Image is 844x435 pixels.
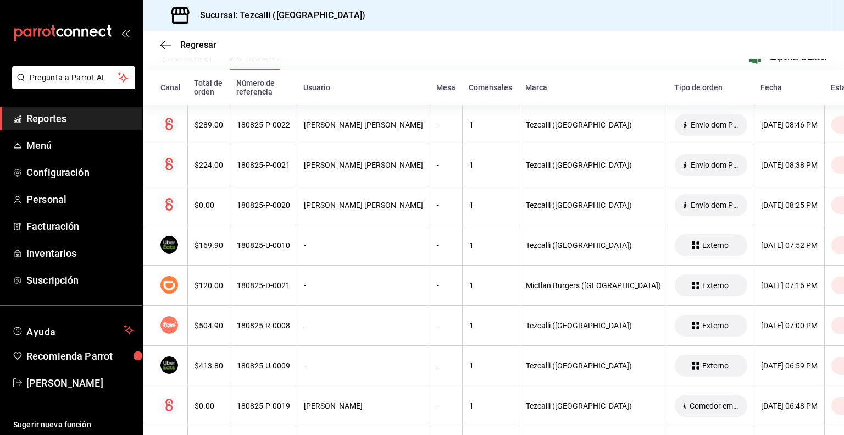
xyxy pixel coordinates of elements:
div: navigation tabs [160,51,280,70]
span: Personal [26,192,134,207]
span: Suscripción [26,273,134,288]
div: [PERSON_NAME] [304,401,423,410]
span: Externo [698,241,733,250]
button: Ver resumen [160,51,212,70]
span: Comedor empleados [685,401,743,410]
span: Configuración [26,165,134,180]
div: - [437,120,456,129]
div: [DATE] 08:38 PM [761,161,818,169]
div: [DATE] 06:48 PM [761,401,818,410]
div: - [437,281,456,290]
span: Facturación [26,219,134,234]
div: 1 [469,161,512,169]
div: Marca [525,83,661,92]
div: $413.80 [195,361,223,370]
div: 180825-P-0022 [237,120,290,129]
div: - [437,241,456,250]
span: Envío dom PLICK [686,161,743,169]
div: Tezcalli ([GEOGRAPHIC_DATA]) [526,361,661,370]
div: $0.00 [195,201,223,210]
span: Envío dom PLICK [686,201,743,210]
div: 180825-D-0021 [237,281,290,290]
div: - [304,281,423,290]
div: 1 [469,401,512,410]
div: 180825-P-0020 [237,201,290,210]
div: - [437,361,456,370]
span: Menú [26,138,134,153]
h3: Sucursal: Tezcalli ([GEOGRAPHIC_DATA]) [191,9,365,22]
div: 1 [469,120,512,129]
div: 180825-R-0008 [237,321,290,330]
div: - [437,161,456,169]
div: [PERSON_NAME] [PERSON_NAME] [304,120,423,129]
span: Pregunta a Parrot AI [30,72,118,84]
div: Total de orden [194,79,223,96]
span: Regresar [180,40,216,50]
div: 180825-U-0009 [237,361,290,370]
div: Canal [160,83,181,92]
span: Ayuda [26,323,119,337]
button: Ver órdenes [229,51,280,70]
div: 180825-P-0021 [237,161,290,169]
div: Tipo de orden [674,83,747,92]
div: Usuario [303,83,423,92]
div: Tezcalli ([GEOGRAPHIC_DATA]) [526,401,661,410]
div: - [304,241,423,250]
button: open_drawer_menu [121,29,130,37]
span: Externo [698,361,733,370]
div: $289.00 [195,120,223,129]
div: - [304,321,423,330]
div: Tezcalli ([GEOGRAPHIC_DATA]) [526,321,661,330]
span: Externo [698,281,733,290]
div: 180825-P-0019 [237,401,290,410]
div: 1 [469,241,512,250]
div: Tezcalli ([GEOGRAPHIC_DATA]) [526,120,661,129]
button: Pregunta a Parrot AI [12,66,135,89]
div: Comensales [469,83,512,92]
div: 1 [469,361,512,370]
div: [DATE] 06:59 PM [761,361,818,370]
div: - [437,401,456,410]
div: [DATE] 07:00 PM [761,321,818,330]
div: [DATE] 07:16 PM [761,281,818,290]
div: $120.00 [195,281,223,290]
div: 1 [469,321,512,330]
div: $504.90 [195,321,223,330]
div: 1 [469,201,512,210]
div: - [437,201,456,210]
div: $224.00 [195,161,223,169]
div: Mesa [436,83,456,92]
div: [DATE] 07:52 PM [761,241,818,250]
div: Mictlan Burgers ([GEOGRAPHIC_DATA]) [526,281,661,290]
span: Externo [698,321,733,330]
div: Número de referencia [236,79,290,96]
div: 180825-U-0010 [237,241,290,250]
div: $0.00 [195,401,223,410]
div: Tezcalli ([GEOGRAPHIC_DATA]) [526,241,661,250]
span: [PERSON_NAME] [26,376,134,390]
span: Inventarios [26,246,134,261]
button: Regresar [160,40,216,50]
a: Pregunta a Parrot AI [8,80,135,91]
div: [DATE] 08:46 PM [761,120,818,129]
div: [PERSON_NAME] [PERSON_NAME] [304,161,423,169]
span: Envío dom PLICK [686,120,743,129]
div: Tezcalli ([GEOGRAPHIC_DATA]) [526,161,661,169]
div: $169.90 [195,241,223,250]
div: - [437,321,456,330]
div: 1 [469,281,512,290]
div: Fecha [760,83,818,92]
div: - [304,361,423,370]
span: Reportes [26,111,134,126]
span: Recomienda Parrot [26,349,134,364]
div: [PERSON_NAME] [PERSON_NAME] [304,201,423,210]
div: Tezcalli ([GEOGRAPHIC_DATA]) [526,201,661,210]
div: [DATE] 08:25 PM [761,201,818,210]
span: Sugerir nueva función [13,419,134,431]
